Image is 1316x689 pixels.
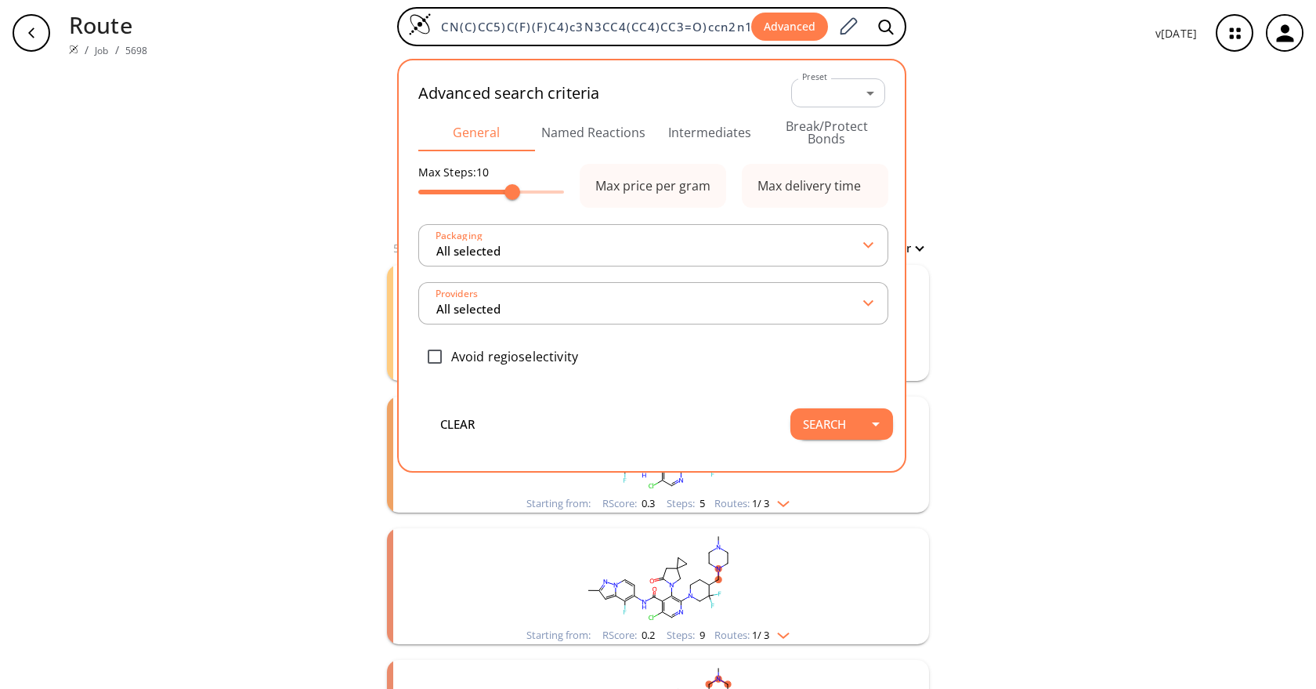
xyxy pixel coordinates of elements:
[714,630,790,640] div: Routes:
[790,408,859,440] button: Search
[526,499,591,509] div: Starting from:
[769,626,790,639] img: Down
[751,13,828,42] button: Advanced
[1155,25,1197,42] p: v [DATE]
[418,114,885,151] div: Advanced Search Tabs
[757,180,861,192] div: Max delivery time
[769,495,790,507] img: Down
[408,13,432,36] img: Logo Spaya
[432,19,751,34] input: Enter SMILES
[418,114,535,151] button: General
[873,242,923,254] button: Filter
[418,84,600,103] h2: Advanced search criteria
[752,499,769,509] span: 1 / 3
[115,42,119,58] li: /
[418,340,888,373] div: Avoid regioselectivity
[85,42,89,58] li: /
[752,630,769,640] span: 1 / 3
[602,499,655,509] div: RScore :
[393,240,575,256] p: 5 unique & 8 similar routes found
[667,630,705,640] div: Steps :
[768,114,885,151] button: Break/Protect Bonds
[410,408,504,440] button: clear
[125,44,148,57] a: 5698
[802,71,827,83] label: Preset
[431,231,483,241] label: Packaging
[602,630,655,640] div: RScore :
[69,8,147,42] p: Route
[526,630,591,640] div: Starting from:
[639,628,655,642] span: 0.2
[69,45,78,54] img: Spaya logo
[639,496,655,510] span: 0.3
[454,528,862,626] svg: Cc1cc2c(F)c(NC(=O)c3c(Cl)cnc(N4CCC(CN5CCN(C)CC5)C(F)(F)C4)c3N3CC4(CC4)CC3=O)ccn2n1
[714,499,790,509] div: Routes:
[418,164,565,180] p: Max Steps: 10
[652,114,768,151] button: Intermediates
[535,114,652,151] button: Named Reactions
[95,44,108,57] a: Job
[431,289,478,299] label: Providers
[697,496,705,510] span: 5
[667,499,705,509] div: Steps :
[595,180,710,192] div: Max price per gram
[697,628,705,642] span: 9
